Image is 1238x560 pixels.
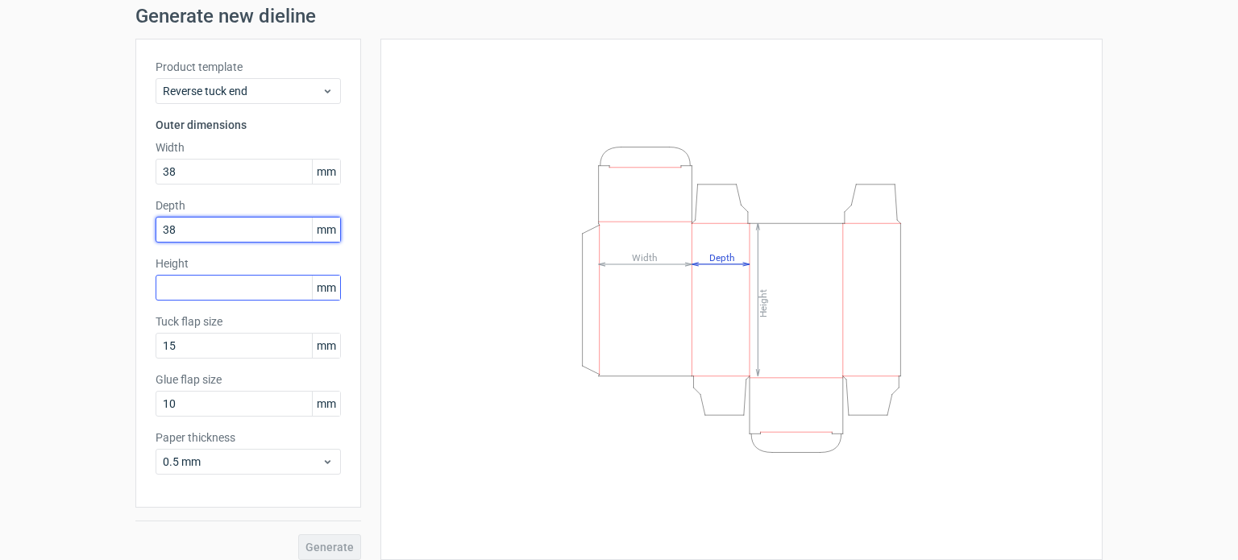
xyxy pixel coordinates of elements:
tspan: Width [632,251,658,263]
label: Tuck flap size [156,313,341,330]
label: Glue flap size [156,371,341,388]
span: mm [312,392,340,416]
span: 0.5 mm [163,454,322,470]
span: Reverse tuck end [163,83,322,99]
span: mm [312,218,340,242]
tspan: Depth [709,251,735,263]
span: mm [312,160,340,184]
label: Width [156,139,341,156]
label: Paper thickness [156,429,341,446]
label: Product template [156,59,341,75]
tspan: Height [758,288,769,317]
h3: Outer dimensions [156,117,341,133]
label: Height [156,255,341,272]
span: mm [312,276,340,300]
label: Depth [156,197,341,214]
h1: Generate new dieline [135,6,1103,26]
span: mm [312,334,340,358]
